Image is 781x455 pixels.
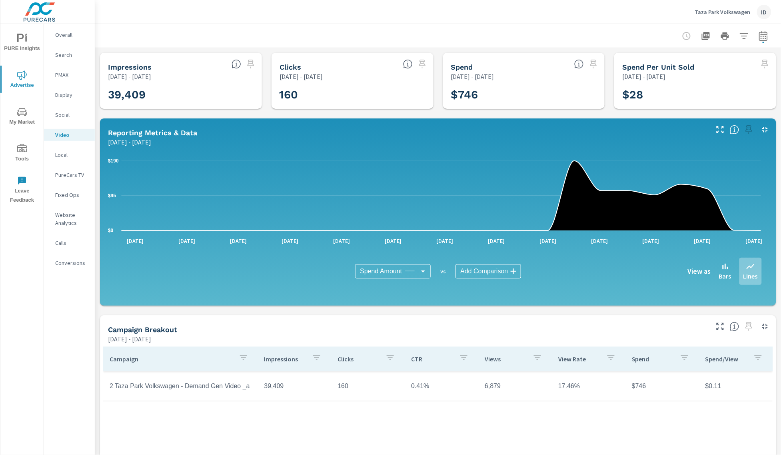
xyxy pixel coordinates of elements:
div: nav menu [0,24,44,208]
h3: 160 [280,88,425,102]
h5: Reporting Metrics & Data [108,128,197,137]
span: The number of times an ad was shown on your behalf. [232,59,241,69]
p: [DATE] [328,237,356,245]
span: Select a preset date range to save this widget [759,58,771,70]
div: Fixed Ops [44,189,95,201]
h5: Spend [451,63,473,71]
p: [DATE] [740,237,768,245]
div: Search [44,49,95,61]
p: [DATE] [276,237,304,245]
div: Website Analytics [44,209,95,229]
h3: $746 [451,88,597,102]
span: This is a summary of Video performance results by campaign. Each column can be sorted. [730,322,739,331]
p: [DATE] [637,237,665,245]
td: 39,409 [258,376,332,396]
p: CTR [411,355,453,363]
span: Understand Video data over time and see how metrics compare to each other. [730,125,739,134]
p: [DATE] - [DATE] [108,334,151,344]
h5: Clicks [280,63,301,71]
p: [DATE] [431,237,459,245]
p: [DATE] [379,237,407,245]
p: Clicks [338,355,379,363]
p: Bars [719,271,731,281]
p: [DATE] [534,237,562,245]
td: 160 [331,376,405,396]
div: Spend Amount [355,264,431,279]
span: Advertise [3,70,41,90]
p: Website Analytics [55,211,88,227]
span: The number of times an ad was clicked by a consumer. [403,59,413,69]
p: Display [55,91,88,99]
p: Social [55,111,88,119]
p: Local [55,151,88,159]
h5: Campaign Breakout [108,325,177,334]
p: Video [55,131,88,139]
span: Tools [3,144,41,164]
td: 6,879 [478,376,552,396]
div: Social [44,109,95,121]
button: Select Date Range [755,28,771,44]
div: PureCars TV [44,169,95,181]
div: ID [757,5,771,19]
h5: Impressions [108,63,152,71]
div: Conversions [44,257,95,269]
p: vs [431,268,455,275]
p: [DATE] - [DATE] [451,72,494,81]
button: Apply Filters [736,28,752,44]
text: $190 [108,158,119,164]
p: Views [485,355,526,363]
span: My Market [3,107,41,127]
p: Campaign [110,355,232,363]
button: Minimize Widget [759,123,771,136]
button: Make Fullscreen [714,320,727,333]
span: Select a preset date range to save this widget [743,320,755,333]
p: Fixed Ops [55,191,88,199]
p: View Rate [558,355,600,363]
p: [DATE] [224,237,252,245]
div: Display [44,89,95,101]
p: Taza Park Volkswagen [695,8,751,16]
p: [DATE] - [DATE] [622,72,665,81]
span: Select a preset date range to save this widget [743,123,755,136]
p: Spend [632,355,673,363]
h3: $28 [622,88,768,102]
div: PMAX [44,69,95,81]
div: Overall [44,29,95,41]
p: [DATE] - [DATE] [108,137,151,147]
h6: View as [688,267,711,275]
td: 17.46% [552,376,625,396]
p: PureCars TV [55,171,88,179]
span: The amount of money spent on advertising during the period. [574,59,584,69]
button: Print Report [717,28,733,44]
p: Calls [55,239,88,247]
div: Video [44,129,95,141]
p: Lines [743,271,758,281]
div: Calls [44,237,95,249]
p: [DATE] - [DATE] [108,72,151,81]
p: [DATE] [173,237,201,245]
span: Select a preset date range to save this widget [587,58,600,70]
h5: Spend Per Unit Sold [622,63,694,71]
p: Conversions [55,259,88,267]
button: Minimize Widget [759,320,771,333]
td: $0.11 [699,376,773,396]
div: Local [44,149,95,161]
p: Impressions [264,355,306,363]
h3: 39,409 [108,88,254,102]
span: Add Comparison [460,267,508,275]
p: [DATE] [585,237,613,245]
span: Spend Amount [360,267,402,275]
text: $95 [108,193,116,198]
button: Make Fullscreen [714,123,727,136]
p: [DATE] [482,237,510,245]
p: [DATE] - [DATE] [280,72,323,81]
td: 0.41% [405,376,478,396]
p: Search [55,51,88,59]
button: "Export Report to PDF" [698,28,714,44]
p: [DATE] [689,237,717,245]
span: Select a preset date range to save this widget [416,58,429,70]
p: Overall [55,31,88,39]
span: Select a preset date range to save this widget [244,58,257,70]
td: $746 [625,376,699,396]
text: $0 [108,228,114,233]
